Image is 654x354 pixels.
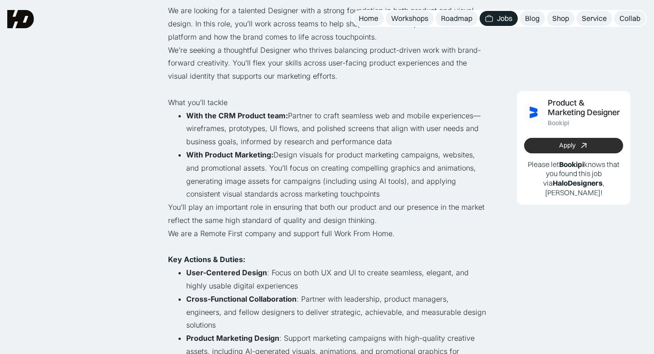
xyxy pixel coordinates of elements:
[547,11,575,26] a: Shop
[520,11,545,26] a: Blog
[386,11,434,26] a: Workshops
[619,14,640,23] div: Collab
[186,293,486,332] li: : Partner with leadership, product managers, engineers, and fellow designers to deliver strategic...
[441,14,472,23] div: Roadmap
[186,294,297,303] strong: Cross-Functional Collaboration
[553,178,603,187] b: HaloDesigners
[436,11,478,26] a: Roadmap
[524,159,623,197] p: Please let knows that you found this job via , [PERSON_NAME]!
[548,98,623,117] div: Product & Marketing Designer
[559,142,575,149] div: Apply
[186,111,288,120] strong: With the CRM Product team:
[186,109,486,148] li: Partner to craft seamless web and mobile experiences—wireframes, prototypes, UI flows, and polish...
[524,137,623,153] a: Apply
[552,14,569,23] div: Shop
[186,334,279,343] strong: Product Marketing Design
[480,11,518,26] a: Jobs
[614,11,646,26] a: Collab
[168,227,486,240] p: We are a Remote First company and support full Work From Home.
[497,14,512,23] div: Jobs
[168,255,245,264] strong: Key Actions & Duties:
[168,201,486,227] p: You’ll play an important role in ensuring that both our product and our presence in the market re...
[186,150,273,159] strong: With Product Marketing:
[576,11,612,26] a: Service
[525,14,540,23] div: Blog
[524,103,543,122] img: Job Image
[359,14,378,23] div: Home
[168,240,486,253] p: ‍
[168,96,486,109] p: What you’ll tackle
[559,159,584,168] b: Bookipi
[186,268,267,277] strong: User-Centered Design
[548,119,569,127] div: Bookipi
[168,4,486,43] p: We are looking for a talented Designer with a strong foundation in both product and visual design...
[391,14,428,23] div: Workshops
[186,266,486,293] li: : Focus on both UX and UI to create seamless, elegant, and highly usable digital experiences
[186,148,486,201] li: Design visuals for product marketing campaigns, websites, and promotional assets. You’ll focus on...
[168,44,486,83] p: We’re seeking a thoughtful Designer who thrives balancing product-driven work with brand-forward ...
[168,83,486,96] p: ‍
[582,14,607,23] div: Service
[353,11,384,26] a: Home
